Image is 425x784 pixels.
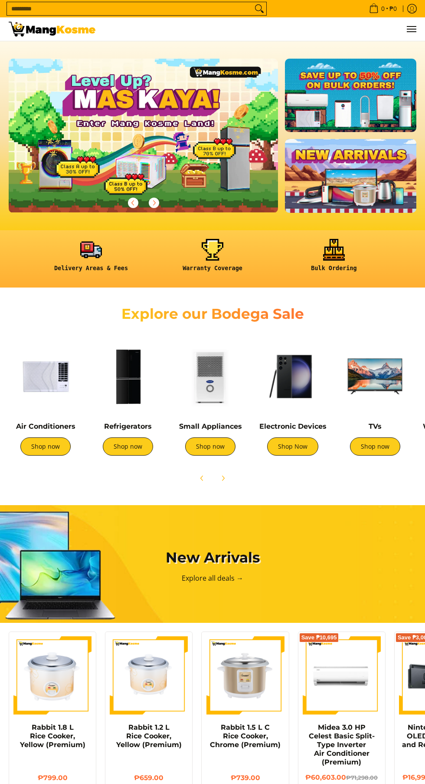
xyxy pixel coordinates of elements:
span: ₱0 [388,6,398,12]
button: Previous [193,469,212,488]
img: https://mangkosme.com/products/rabbit-1-8-l-rice-cooker-yellow-class-a [13,636,92,715]
a: Explore all deals → [182,573,243,583]
img: Electronic Devices [256,340,330,414]
img: Midea 3.0 HP Celest Basic Split-Type Inverter Air Conditioner (Premium) [303,636,381,715]
nav: Main Menu [104,17,416,41]
a: Rabbit 1.2 L Rice Cooker, Yellow (Premium) [116,723,182,749]
img: Air Conditioners [9,340,82,414]
span: • [366,4,399,13]
h6: ₱659.00 [110,774,188,782]
img: https://mangkosme.com/products/rabbit-1-5-l-c-rice-cooker-chrome-class-a [206,636,284,715]
a: <h6><strong>Warranty Coverage</strong></h6> [156,239,269,279]
ul: Customer Navigation [104,17,416,41]
h6: ₱60,603.00 [303,773,381,782]
a: TVs [369,422,382,430]
button: Previous [124,193,143,212]
img: Refrigerators [91,340,165,414]
a: Rabbit 1.5 L C Rice Cooker, Chrome (Premium) [210,723,281,749]
a: Shop now [20,437,71,456]
a: Shop now [185,437,235,456]
span: 0 [380,6,386,12]
img: Gaming desktop banner [9,59,278,212]
img: Small Appliances [173,340,247,414]
a: Shop now [350,437,400,456]
button: Next [213,469,232,488]
h6: ₱799.00 [13,774,92,782]
img: Mang Kosme: Your Home Appliances Warehouse Sale Partner! [9,22,95,36]
a: Small Appliances [179,422,242,430]
button: Next [144,193,163,212]
a: Midea 3.0 HP Celest Basic Split-Type Inverter Air Conditioner (Premium) [309,723,375,766]
img: rabbit-1.2-liter-rice-cooker-yellow-full-view-mang-kosme [110,636,188,715]
button: Search [252,2,266,15]
span: Save ₱10,695 [301,635,337,640]
img: TVs [338,340,412,414]
a: Rabbit 1.8 L Rice Cooker, Yellow (Premium) [20,723,85,749]
h2: Explore our Bodega Sale [113,305,312,323]
a: Shop Now [267,437,318,456]
button: Menu [406,17,416,41]
a: Electronic Devices [259,422,327,430]
a: Air Conditioners [16,422,75,430]
a: <h6><strong>Bulk Ordering</strong></h6> [278,239,390,279]
h6: ₱739.00 [206,774,284,782]
a: Refrigerators [104,422,152,430]
a: <h6><strong>Delivery Areas & Fees</strong></h6> [35,239,147,279]
a: Shop now [103,437,153,456]
del: ₱71,298.00 [346,774,378,781]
